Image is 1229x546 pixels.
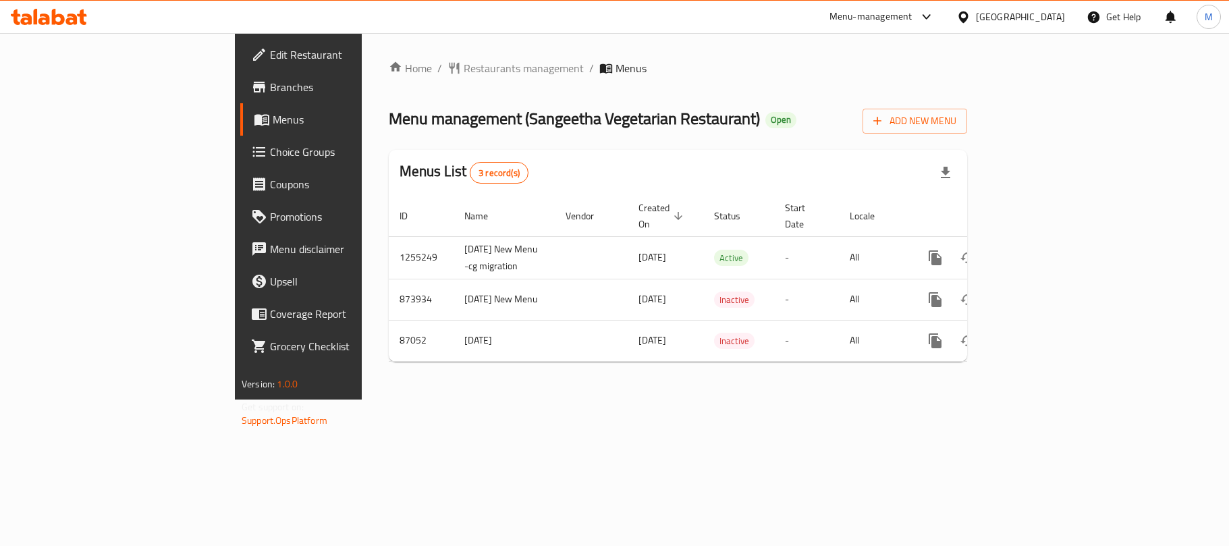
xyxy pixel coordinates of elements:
[240,200,440,233] a: Promotions
[270,79,429,95] span: Branches
[765,112,796,128] div: Open
[765,114,796,126] span: Open
[270,144,429,160] span: Choice Groups
[638,200,687,232] span: Created On
[908,196,1060,237] th: Actions
[464,60,584,76] span: Restaurants management
[566,208,611,224] span: Vendor
[270,241,429,257] span: Menu disclaimer
[952,325,984,357] button: Change Status
[774,279,839,320] td: -
[454,236,555,279] td: [DATE] New Menu -cg migration
[270,176,429,192] span: Coupons
[952,283,984,316] button: Change Status
[470,162,528,184] div: Total records count
[952,242,984,274] button: Change Status
[454,320,555,361] td: [DATE]
[774,320,839,361] td: -
[240,330,440,362] a: Grocery Checklist
[976,9,1065,24] div: [GEOGRAPHIC_DATA]
[454,279,555,320] td: [DATE] New Menu
[714,208,758,224] span: Status
[240,136,440,168] a: Choice Groups
[638,331,666,349] span: [DATE]
[277,375,298,393] span: 1.0.0
[270,273,429,290] span: Upsell
[389,196,1060,362] table: enhanced table
[242,398,304,416] span: Get support on:
[589,60,594,76] li: /
[638,290,666,308] span: [DATE]
[240,71,440,103] a: Branches
[774,236,839,279] td: -
[240,265,440,298] a: Upsell
[240,233,440,265] a: Menu disclaimer
[638,248,666,266] span: [DATE]
[240,103,440,136] a: Menus
[400,161,528,184] h2: Menus List
[929,157,962,189] div: Export file
[714,292,755,308] span: Inactive
[714,292,755,308] div: Inactive
[616,60,647,76] span: Menus
[829,9,912,25] div: Menu-management
[839,236,908,279] td: All
[785,200,823,232] span: Start Date
[447,60,584,76] a: Restaurants management
[873,113,956,130] span: Add New Menu
[389,103,760,134] span: Menu management ( Sangeetha Vegetarian Restaurant )
[242,412,327,429] a: Support.OpsPlatform
[270,306,429,322] span: Coverage Report
[389,60,967,76] nav: breadcrumb
[850,208,892,224] span: Locale
[240,38,440,71] a: Edit Restaurant
[464,208,506,224] span: Name
[919,283,952,316] button: more
[240,298,440,330] a: Coverage Report
[839,279,908,320] td: All
[839,320,908,361] td: All
[919,242,952,274] button: more
[863,109,967,134] button: Add New Menu
[1205,9,1213,24] span: M
[242,375,275,393] span: Version:
[400,208,425,224] span: ID
[919,325,952,357] button: more
[270,338,429,354] span: Grocery Checklist
[270,47,429,63] span: Edit Restaurant
[273,111,429,128] span: Menus
[714,250,748,266] span: Active
[714,333,755,349] span: Inactive
[240,168,440,200] a: Coupons
[470,167,528,180] span: 3 record(s)
[270,209,429,225] span: Promotions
